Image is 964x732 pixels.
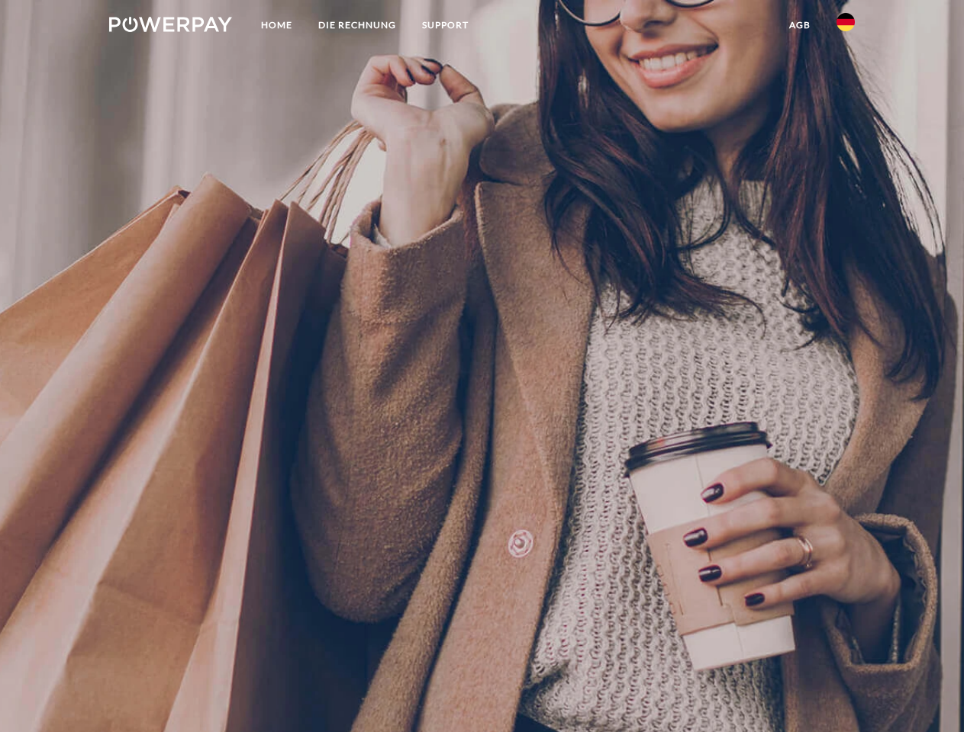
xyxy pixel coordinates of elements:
[248,11,305,39] a: Home
[837,13,855,31] img: de
[305,11,409,39] a: DIE RECHNUNG
[109,17,232,32] img: logo-powerpay-white.svg
[409,11,482,39] a: SUPPORT
[776,11,824,39] a: agb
